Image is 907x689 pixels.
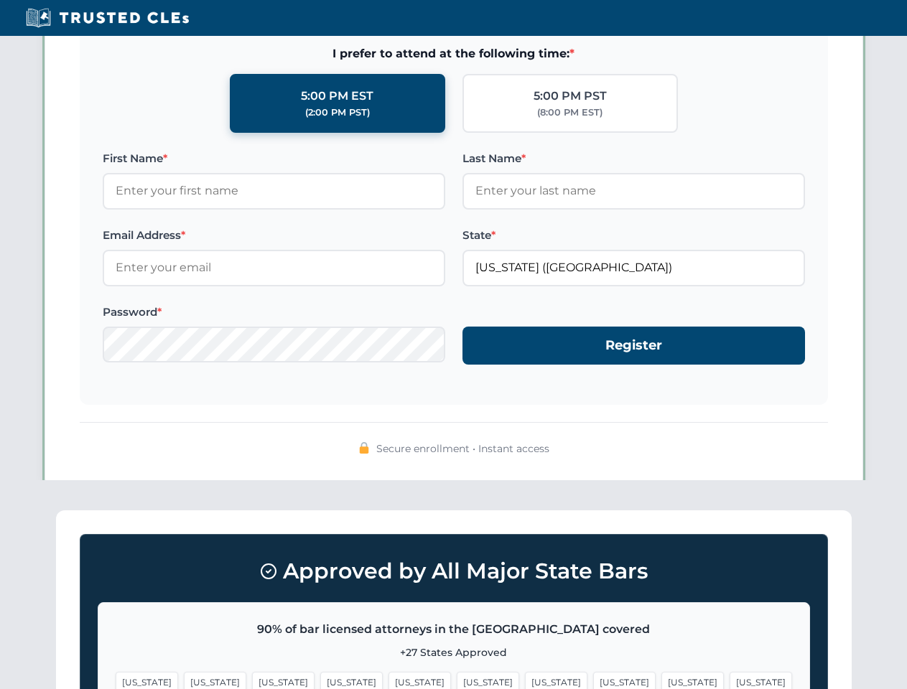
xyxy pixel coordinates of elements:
[462,327,805,365] button: Register
[462,227,805,244] label: State
[462,173,805,209] input: Enter your last name
[103,304,445,321] label: Password
[98,552,810,591] h3: Approved by All Major State Bars
[116,645,792,660] p: +27 States Approved
[534,87,607,106] div: 5:00 PM PST
[103,227,445,244] label: Email Address
[305,106,370,120] div: (2:00 PM PST)
[462,150,805,167] label: Last Name
[103,173,445,209] input: Enter your first name
[22,7,193,29] img: Trusted CLEs
[462,250,805,286] input: Florida (FL)
[301,87,373,106] div: 5:00 PM EST
[103,150,445,167] label: First Name
[358,442,370,454] img: 🔒
[103,44,805,63] span: I prefer to attend at the following time:
[103,250,445,286] input: Enter your email
[376,441,549,456] span: Secure enrollment • Instant access
[537,106,603,120] div: (8:00 PM EST)
[116,620,792,639] p: 90% of bar licensed attorneys in the [GEOGRAPHIC_DATA] covered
